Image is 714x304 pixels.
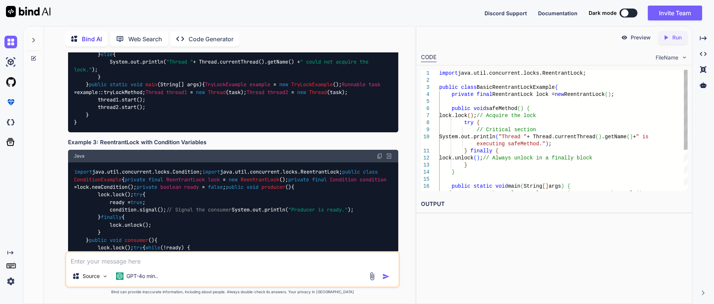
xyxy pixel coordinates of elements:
[633,134,636,140] span: +
[542,183,545,189] span: [
[476,120,479,126] span: {
[196,89,205,96] span: new
[205,81,247,88] span: TryLockExample
[285,184,291,190] span: ()
[166,206,232,213] span: // Signal the consumer
[639,190,642,196] span: )
[126,272,158,280] p: GPT-4o min..
[495,183,508,189] span: void
[470,148,492,154] span: finally
[476,113,536,119] span: // Acquire the lock
[166,89,187,96] span: thread1
[368,272,376,281] img: attachment
[473,183,492,189] span: static
[131,199,142,206] span: true
[538,9,578,17] button: Documentation
[621,34,628,41] img: preview
[439,70,458,76] span: import
[89,81,107,88] span: public
[421,105,430,112] div: 6
[421,155,430,162] div: 12
[68,138,398,147] h3: Example 3: ReentrantLock with Condition Variables
[421,77,430,84] div: 2
[65,289,400,295] p: Bind can provide inaccurate information, including about people. Always double-check its answers....
[473,155,476,161] span: (
[451,169,454,175] span: }
[439,84,458,90] span: public
[157,81,202,88] span: (String[] args)
[595,134,598,140] span: (
[527,106,530,111] span: {
[160,184,181,190] span: boolean
[241,176,279,183] span: ReentrantLock
[555,91,564,97] span: new
[148,237,154,243] span: ()
[202,169,220,175] span: import
[309,89,327,96] span: Thread
[549,183,561,189] span: args
[166,58,193,65] span: "Thread "
[681,54,688,61] img: chevron down
[273,81,276,88] span: =
[247,89,264,96] span: Thread
[202,184,205,190] span: =
[145,89,163,96] span: Thread
[229,176,238,183] span: new
[386,153,392,159] img: Open in Browser
[555,84,558,90] span: {
[208,89,226,96] span: Thread
[476,155,479,161] span: )
[74,58,372,72] span: " could not acquire the lock."
[416,195,692,213] h2: OUTPUT
[545,141,548,147] span: )
[495,148,498,154] span: {
[476,141,545,147] span: executing safeMethod."
[648,6,702,20] button: Invite Team
[128,35,162,43] p: Web Search
[476,91,492,97] span: final
[89,237,107,243] span: public
[145,244,160,251] span: while
[464,148,467,154] span: }
[451,91,473,97] span: private
[524,183,542,189] span: String
[101,214,122,221] span: finally
[421,112,430,119] div: 7
[451,183,470,189] span: public
[116,272,123,280] img: GPT-4o mini
[458,70,586,76] span: java.util.concurrent.locks.ReentrantLock;
[83,272,100,280] p: Source
[226,184,244,190] span: public
[250,81,270,88] span: example
[4,116,17,129] img: darkCloudIdeIcon
[470,113,473,119] span: )
[495,134,498,140] span: (
[4,96,17,109] img: premium
[125,176,145,183] span: private
[208,184,223,190] span: false
[608,91,611,97] span: )
[145,81,157,88] span: main
[134,191,142,198] span: try
[486,106,517,111] span: safeMethod
[564,91,605,97] span: ReentrantLock
[101,51,113,58] span: else
[134,244,142,251] span: try
[421,91,430,98] div: 4
[421,176,430,183] div: 15
[439,190,549,196] span: BasicReentrantLockExample example =
[485,10,527,16] span: Discord Support
[288,176,309,183] span: private
[602,134,627,140] span: .getName
[377,153,383,159] img: copy
[421,98,430,105] div: 5
[549,190,558,196] span: new
[110,237,122,243] span: void
[630,134,633,140] span: )
[464,120,473,126] span: try
[223,176,226,183] span: =
[439,155,473,161] span: lock.unlock
[74,169,92,175] span: import
[421,119,430,126] div: 8
[498,134,527,140] span: "Thread "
